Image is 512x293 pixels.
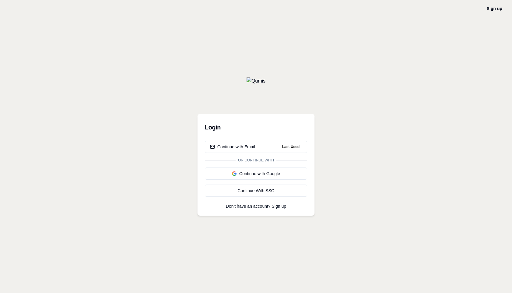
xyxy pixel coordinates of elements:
a: Continue With SSO [205,185,307,197]
p: Don't have an account? [205,204,307,208]
span: Or continue with [236,158,276,163]
div: Continue with Google [210,171,302,177]
div: Continue with Email [210,144,255,150]
button: Continue with Google [205,168,307,180]
div: Continue With SSO [210,188,302,194]
a: Sign up [272,204,286,209]
button: Continue with EmailLast Used [205,141,307,153]
img: Qumis [247,77,265,85]
span: Last Used [280,143,302,150]
a: Sign up [487,6,502,11]
h3: Login [205,121,307,133]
